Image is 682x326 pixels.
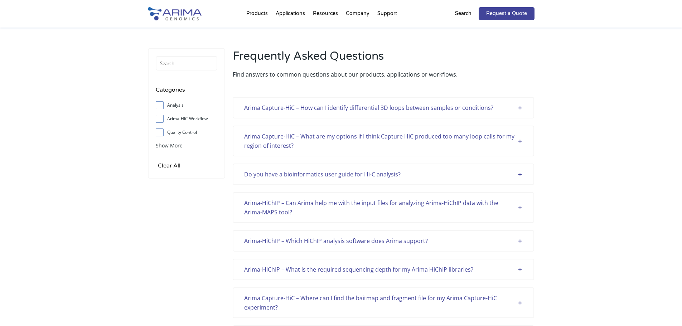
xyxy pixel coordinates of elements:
h2: Frequently Asked Questions [233,48,534,70]
img: Arima-Genomics-logo [148,7,202,20]
h4: Categories [156,85,217,100]
div: Do you have a bioinformatics user guide for Hi-C analysis? [244,170,523,179]
div: Arima Capture-HiC – How can I identify differential 3D loops between samples or conditions? [244,103,523,112]
p: Search [455,9,471,18]
p: Find answers to common questions about our products, applications or workflows. [233,70,534,79]
div: Arima-HiChIP – Can Arima help me with the input files for analyzing Arima-HiChIP data with the Ar... [244,198,523,217]
input: Search [156,56,217,70]
div: Arima Capture-HiC – Where can I find the baitmap and fragment file for my Arima Capture-HiC exper... [244,293,523,312]
label: Quality Control [156,127,217,138]
div: Arima-HiChIP – What is the required sequencing depth for my Arima HiChIP libraries? [244,265,523,274]
input: Clear All [156,161,183,171]
div: Arima-HiChIP – Which HiChIP analysis software does Arima support? [244,236,523,245]
a: Request a Quote [479,7,535,20]
div: Arima Capture-HiC – What are my options if I think Capture HiC produced too many loop calls for m... [244,132,523,150]
span: Show More [156,142,183,149]
label: Arima-HIC Workflow [156,113,217,124]
label: Analysis [156,100,217,111]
